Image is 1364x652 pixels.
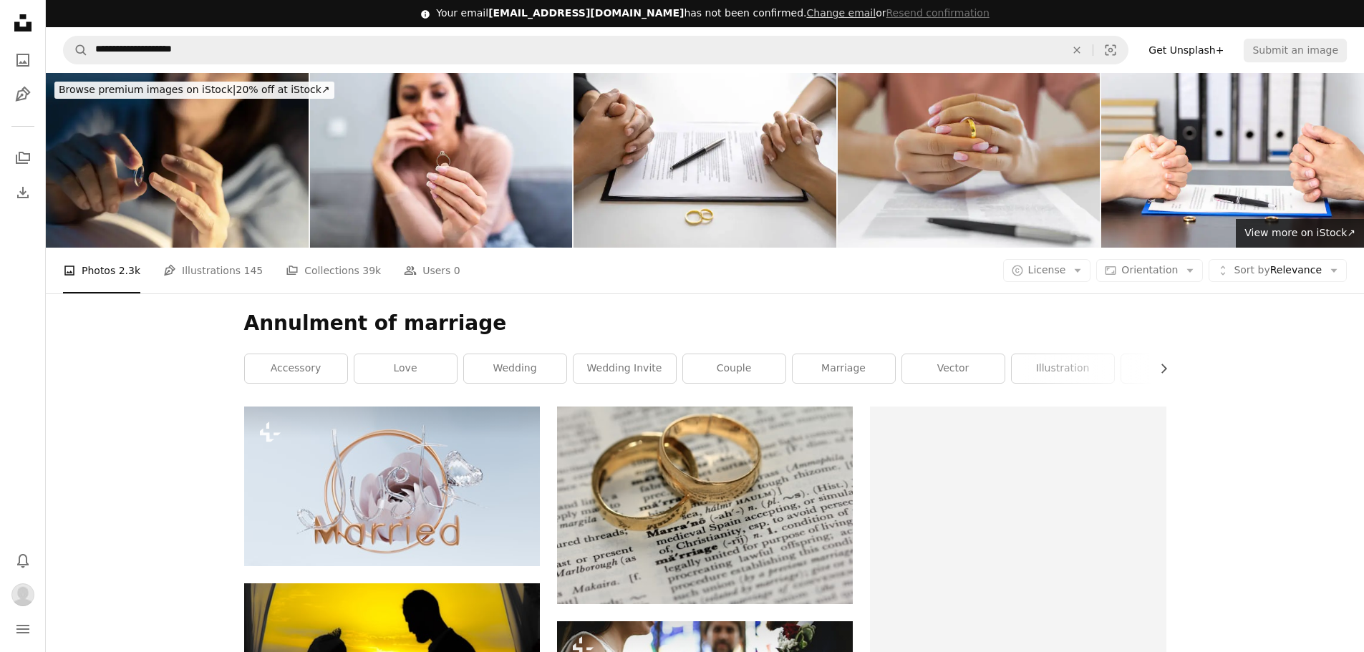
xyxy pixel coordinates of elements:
h1: Annulment of marriage [244,311,1166,336]
span: License [1028,264,1066,276]
button: Submit an image [1244,39,1347,62]
img: wife and husband signing divorce [1101,73,1364,248]
img: Avatar of user Frederick De Borja [11,583,34,606]
a: accessory [245,354,347,383]
img: two gold-colored rings on paper [557,407,853,603]
button: Visual search [1093,37,1128,64]
span: View more on iStock ↗ [1244,227,1355,238]
span: Relevance [1234,263,1322,278]
button: Menu [9,615,37,643]
img: Closeup of a single sad wife after divorce lamenting holding the wedding ring in a house interior [310,73,573,248]
img: depressed woman hold wedding ring [46,73,309,248]
button: Search Unsplash [64,37,88,64]
a: Change email [806,7,876,19]
span: 39k [362,263,381,278]
div: Your email has not been confirmed. [436,6,990,21]
a: Collections 39k [286,248,381,293]
a: couple [683,354,785,383]
a: Users 0 [404,248,460,293]
button: Clear [1061,37,1093,64]
a: Download History [9,178,37,207]
button: License [1003,259,1091,282]
button: Orientation [1096,259,1203,282]
span: Browse premium images on iStock | [59,84,236,95]
form: Find visuals sitewide [63,36,1128,64]
a: two gold-colored rings on paper [557,499,853,512]
span: Sort by [1234,264,1269,276]
img: Female hands removing wedding ring [838,73,1101,248]
a: Illustrations [9,80,37,109]
span: or [806,7,989,19]
img: a picture of a sign that says married [244,407,540,565]
a: View more on iStock↗ [1236,219,1364,248]
img: Divorce agreement and wedding rings [574,73,836,248]
a: Photos [9,46,37,74]
a: marriage [793,354,895,383]
a: Collections [9,144,37,172]
a: Get Unsplash+ [1140,39,1232,62]
a: illustration [1012,354,1114,383]
a: Browse premium images on iStock|20% off at iStock↗ [46,73,343,107]
span: 20% off at iStock ↗ [59,84,330,95]
a: wedding invite [574,354,676,383]
button: Resend confirmation [886,6,989,21]
button: Sort byRelevance [1209,259,1347,282]
a: Illustrations 145 [163,248,263,293]
button: scroll list to the right [1151,354,1166,383]
a: a picture of a sign that says married [244,480,540,492]
button: Notifications [9,546,37,575]
a: wedding [464,354,566,383]
span: Orientation [1121,264,1178,276]
button: Profile [9,580,37,609]
a: vector [902,354,1005,383]
a: ring [1121,354,1224,383]
span: 145 [244,263,263,278]
span: 0 [454,263,460,278]
span: [EMAIL_ADDRESS][DOMAIN_NAME] [488,7,684,19]
a: love [354,354,457,383]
